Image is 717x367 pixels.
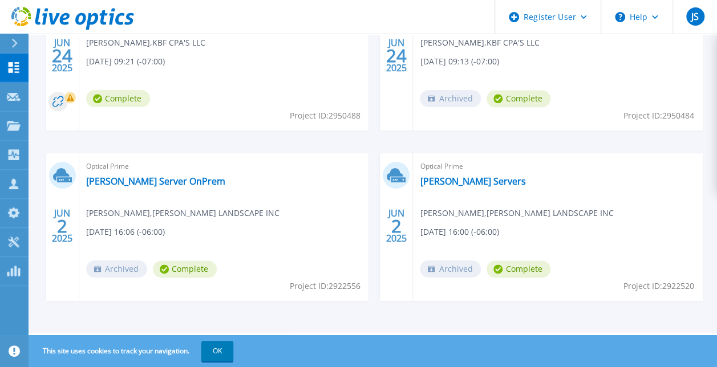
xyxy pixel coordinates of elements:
div: JUN 2025 [51,35,73,76]
span: [PERSON_NAME] , KBF CPA'S LLC [86,36,205,49]
span: Project ID: 2922520 [623,280,694,292]
span: JS [691,12,699,21]
span: Project ID: 2922556 [289,280,360,292]
span: [DATE] 09:13 (-07:00) [420,55,499,68]
span: Optical Prime [420,160,696,173]
span: [PERSON_NAME] , [PERSON_NAME] LANDSCAPE INC [86,207,279,219]
a: [PERSON_NAME] Servers [420,176,525,187]
span: Complete [86,90,150,107]
div: JUN 2025 [51,205,73,247]
span: [DATE] 16:00 (-06:00) [420,226,499,238]
div: JUN 2025 [386,35,407,76]
span: Archived [86,260,147,278]
a: [PERSON_NAME] Server OnPrem [86,176,225,187]
span: This site uses cookies to track your navigation. [31,341,233,361]
span: [PERSON_NAME] , KBF CPA'S LLC [420,36,539,49]
span: [DATE] 09:21 (-07:00) [86,55,165,68]
span: 2 [391,221,402,231]
span: Complete [487,90,550,107]
span: Project ID: 2950484 [623,109,694,122]
span: Archived [420,260,481,278]
button: OK [201,341,233,361]
span: Project ID: 2950488 [289,109,360,122]
span: [PERSON_NAME] , [PERSON_NAME] LANDSCAPE INC [420,207,613,219]
span: Complete [487,260,550,278]
span: 2 [57,221,67,231]
span: 24 [386,51,407,60]
div: JUN 2025 [386,205,407,247]
span: Optical Prime [86,160,362,173]
span: Archived [420,90,481,107]
span: Complete [153,260,217,278]
span: 24 [52,51,72,60]
span: [DATE] 16:06 (-06:00) [86,226,165,238]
